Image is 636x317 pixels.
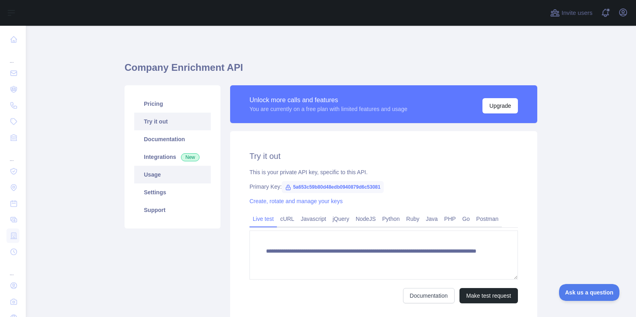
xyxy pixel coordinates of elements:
a: NodeJS [352,212,379,225]
a: Settings [134,183,211,201]
a: Integrations New [134,148,211,166]
a: Documentation [403,288,455,303]
a: Pricing [134,95,211,113]
div: Unlock more calls and features [249,95,407,105]
div: ... [6,261,19,277]
a: cURL [277,212,297,225]
span: New [181,153,200,161]
div: ... [6,48,19,64]
span: Invite users [561,8,592,18]
span: 5a653c59b80d48edb0940879d6c53081 [282,181,384,193]
a: Create, rotate and manage your keys [249,198,343,204]
a: Live test [249,212,277,225]
div: You are currently on a free plan with limited features and usage [249,105,407,113]
button: Upgrade [482,98,518,113]
a: jQuery [329,212,352,225]
iframe: Toggle Customer Support [559,284,620,301]
a: Documentation [134,130,211,148]
a: Javascript [297,212,329,225]
a: Postman [473,212,502,225]
div: This is your private API key, specific to this API. [249,168,518,176]
a: Go [459,212,473,225]
a: PHP [441,212,459,225]
a: Ruby [403,212,423,225]
a: Usage [134,166,211,183]
h1: Company Enrichment API [125,61,537,80]
button: Invite users [549,6,594,19]
a: Try it out [134,113,211,130]
button: Make test request [459,288,518,303]
h2: Try it out [249,150,518,162]
div: ... [6,146,19,163]
a: Python [379,212,403,225]
a: Support [134,201,211,219]
div: Primary Key: [249,183,518,191]
a: Java [423,212,441,225]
